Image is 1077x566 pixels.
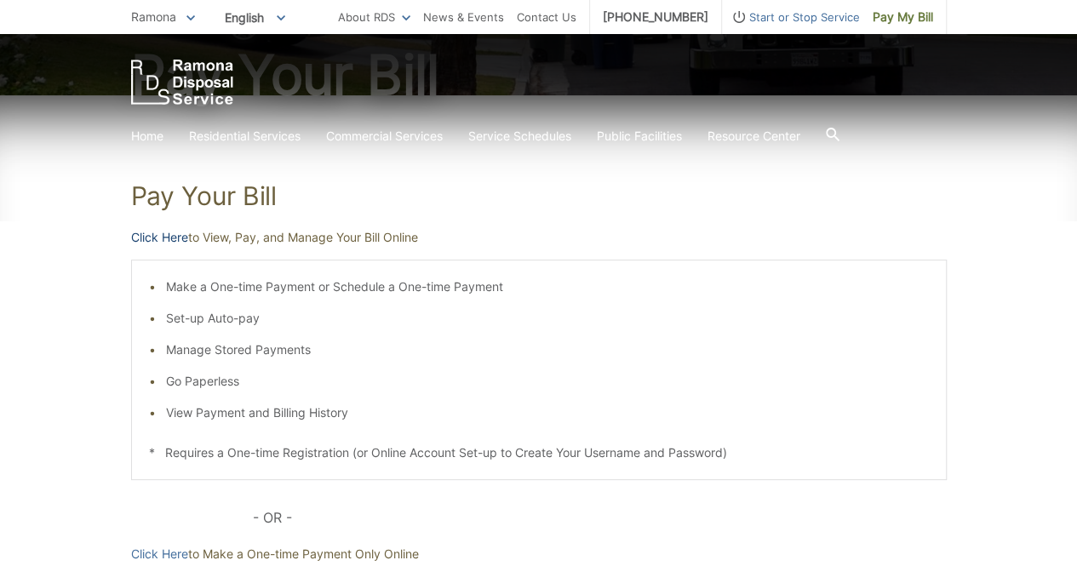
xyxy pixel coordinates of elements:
[166,340,929,359] li: Manage Stored Payments
[517,8,576,26] a: Contact Us
[166,403,929,422] li: View Payment and Billing History
[131,9,176,24] span: Ramona
[131,228,947,247] p: to View, Pay, and Manage Your Bill Online
[166,309,929,328] li: Set-up Auto-pay
[166,277,929,296] li: Make a One-time Payment or Schedule a One-time Payment
[131,127,163,146] a: Home
[131,545,947,563] p: to Make a One-time Payment Only Online
[468,127,571,146] a: Service Schedules
[423,8,504,26] a: News & Events
[149,443,929,462] p: * Requires a One-time Registration (or Online Account Set-up to Create Your Username and Password)
[597,127,682,146] a: Public Facilities
[131,228,188,247] a: Click Here
[873,8,933,26] span: Pay My Bill
[189,127,301,146] a: Residential Services
[131,60,233,105] a: EDCD logo. Return to the homepage.
[979,485,1064,566] iframe: To enrich screen reader interactions, please activate Accessibility in Grammarly extension settings
[707,127,800,146] a: Resource Center
[212,3,298,31] span: English
[131,180,947,211] h1: Pay Your Bill
[166,372,929,391] li: Go Paperless
[131,545,188,563] a: Click Here
[338,8,410,26] a: About RDS
[326,127,443,146] a: Commercial Services
[253,506,946,529] p: - OR -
